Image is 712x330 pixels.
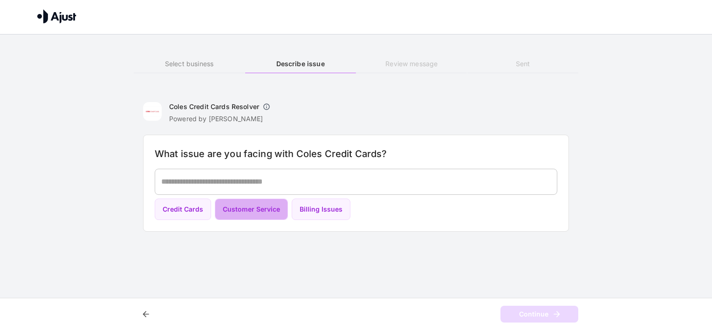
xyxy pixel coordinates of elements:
button: Credit Cards [155,199,211,220]
h6: Coles Credit Cards Resolver [169,102,259,111]
img: Ajust [37,9,76,23]
h6: Sent [467,59,578,69]
h6: What issue are you facing with Coles Credit Cards? [155,146,557,161]
img: Coles Credit Cards [143,102,162,121]
h6: Describe issue [245,59,356,69]
p: Powered by [PERSON_NAME] [169,114,274,124]
h6: Review message [356,59,467,69]
button: Billing Issues [292,199,350,220]
h6: Select business [134,59,245,69]
button: Customer Service [215,199,288,220]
